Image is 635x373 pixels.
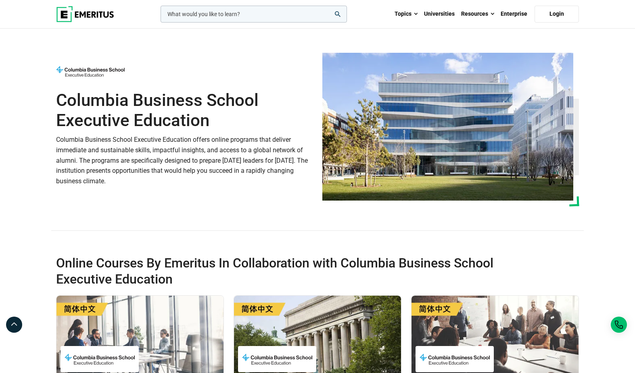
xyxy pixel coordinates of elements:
a: Login [535,6,579,23]
img: Columbia Business School Executive Education [242,350,312,368]
img: Columbia Business School Executive Education [56,62,125,80]
p: Columbia Business School Executive Education offers online programs that deliver immediate and su... [56,135,313,186]
h1: Columbia Business School Executive Education [56,90,313,131]
input: woocommerce-product-search-field-0 [161,6,347,23]
img: Columbia Business School Executive Education [322,53,573,201]
img: Columbia Business School Executive Education [65,350,135,368]
img: Columbia Business School Executive Education [420,350,490,368]
h2: Online Courses By Emeritus In Collaboration with Columbia Business School Executive Education [56,255,526,287]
